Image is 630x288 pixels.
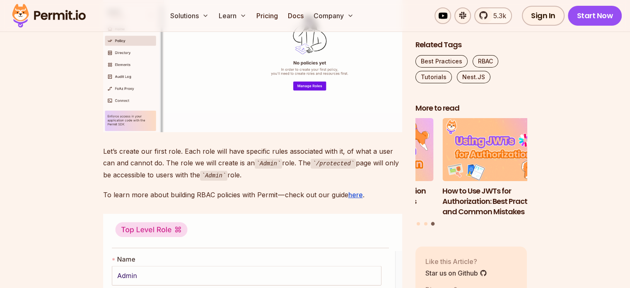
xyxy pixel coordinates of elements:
button: Go to slide 3 [431,222,435,226]
a: Sign In [522,6,565,26]
button: Learn [215,7,250,24]
div: Posts [415,119,527,227]
a: Nest.JS [457,71,490,83]
p: Like this Article? [425,257,487,266]
h3: Implementing Authentication and Authorization in Next.js [322,186,434,207]
h2: Related Tags [415,40,527,50]
img: How to Use JWTs for Authorization: Best Practices and Common Mistakes [442,119,554,182]
a: 5.3k [474,7,512,24]
code: Admin [200,171,228,181]
h3: How to Use JWTs for Authorization: Best Practices and Common Mistakes [442,186,554,217]
a: Best Practices [415,55,468,68]
img: Permit logo [8,2,89,30]
button: Solutions [167,7,212,24]
img: Implementing Authentication and Authorization in Next.js [322,119,434,182]
a: Start Now [568,6,622,26]
button: Go to slide 1 [417,222,420,225]
button: Company [310,7,357,24]
p: To learn more about building RBAC policies with Permit — check out our guide . [103,189,402,201]
a: RBAC [473,55,498,68]
a: Implementing Authentication and Authorization in Next.jsImplementing Authentication and Authoriza... [322,119,434,217]
a: Docs [285,7,307,24]
a: Tutorials [415,71,452,83]
button: Go to slide 2 [424,222,427,225]
a: Star us on Github [425,268,487,278]
code: /protected [311,159,356,169]
code: Admin [255,159,282,169]
a: here [348,191,363,199]
h2: More to read [415,103,527,114]
span: 5.3k [488,11,506,21]
a: Pricing [253,7,281,24]
p: Let’s create our first role. Each role will have specific rules associated with it, of what a use... [103,145,402,181]
li: 2 of 3 [322,119,434,217]
li: 3 of 3 [442,119,554,217]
